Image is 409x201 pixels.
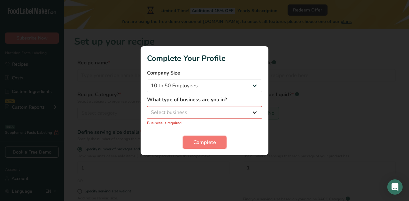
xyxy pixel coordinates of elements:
[147,96,262,104] label: What type of business are you in?
[193,139,216,146] span: Complete
[147,69,262,77] label: Company Size
[387,179,403,195] div: Open Intercom Messenger
[147,53,262,64] h1: Complete Your Profile
[183,136,227,149] button: Complete
[147,120,262,126] p: Business is required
